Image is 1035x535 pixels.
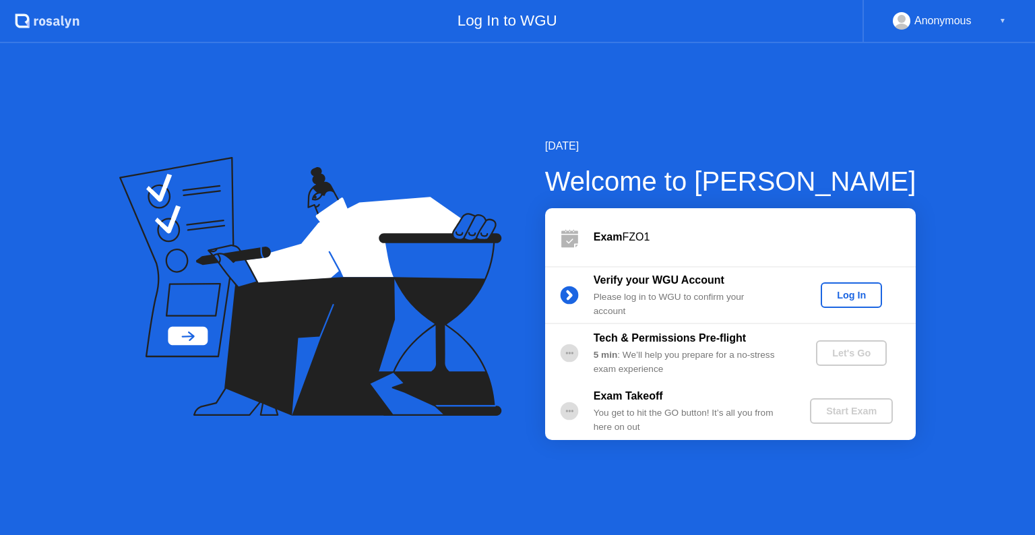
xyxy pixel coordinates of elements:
div: : We’ll help you prepare for a no-stress exam experience [594,348,788,376]
b: Exam Takeoff [594,390,663,402]
b: Tech & Permissions Pre-flight [594,332,746,344]
div: You get to hit the GO button! It’s all you from here on out [594,406,788,434]
div: [DATE] [545,138,916,154]
button: Start Exam [810,398,893,424]
div: Welcome to [PERSON_NAME] [545,161,916,201]
b: Exam [594,231,623,243]
div: Log In [826,290,877,301]
b: 5 min [594,350,618,360]
div: FZO1 [594,229,916,245]
div: Please log in to WGU to confirm your account [594,290,788,318]
div: Let's Go [821,348,881,358]
button: Let's Go [816,340,887,366]
div: Anonymous [914,12,972,30]
div: ▼ [999,12,1006,30]
button: Log In [821,282,882,308]
div: Start Exam [815,406,887,416]
b: Verify your WGU Account [594,274,724,286]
